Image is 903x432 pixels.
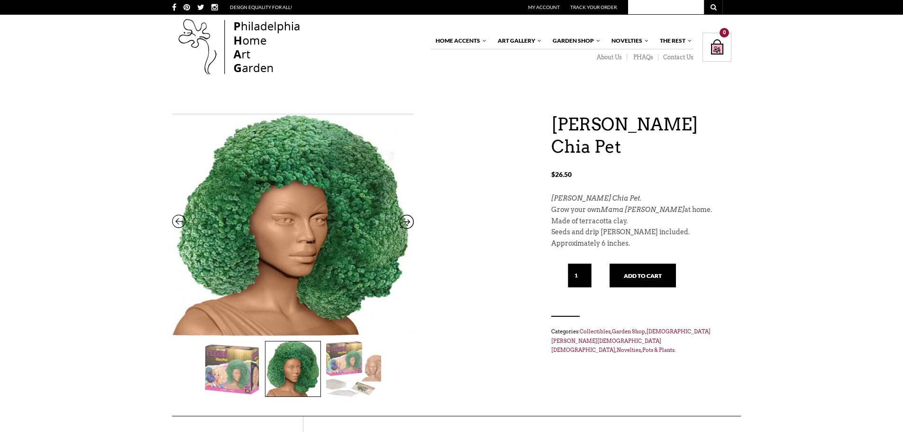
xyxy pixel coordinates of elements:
[551,204,731,216] p: Grow your own at home.
[551,328,711,353] a: [DEMOGRAPHIC_DATA][PERSON_NAME][DEMOGRAPHIC_DATA][DEMOGRAPHIC_DATA]
[568,264,592,287] input: Qty
[580,328,611,335] a: Collectibles
[642,347,675,353] a: Pots & Plants
[655,33,693,49] a: The Rest
[607,33,649,49] a: Novelties
[610,264,676,287] button: Add to cart
[551,216,731,227] p: Made of terracotta clay.
[551,170,555,178] span: $
[551,193,731,204] p: .
[431,33,487,49] a: Home Accents
[493,33,542,49] a: Art Gallery
[601,206,684,213] em: Mama [PERSON_NAME]
[548,33,601,49] a: Garden Shop
[551,326,731,355] span: Categories: , , , , .
[551,227,731,238] p: Seeds and drip [PERSON_NAME] included.
[720,28,729,37] div: 0
[617,347,641,353] a: Novelties
[551,170,572,178] bdi: 26.50
[627,54,658,61] a: PHAQs
[551,194,640,202] em: [PERSON_NAME] Chia Pet
[658,54,693,61] a: Contact Us
[591,54,627,61] a: About Us
[570,4,617,10] a: Track Your Order
[551,238,731,249] p: Approximately 6 inches.
[551,113,731,158] h1: [PERSON_NAME] Chia Pet
[612,328,645,335] a: Garden Shop
[528,4,560,10] a: My Account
